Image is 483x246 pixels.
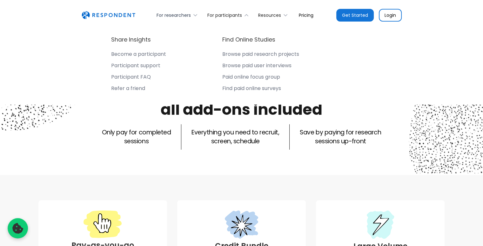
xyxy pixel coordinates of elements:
img: Untitled UI logotext [82,11,135,19]
a: Browse paid user interviews [222,62,299,71]
div: For researchers [153,8,204,23]
a: Login [379,9,402,22]
a: Pricing [294,8,319,23]
div: Refer a friend [111,85,145,92]
h4: Share Insights [111,36,151,43]
div: Paid online focus group [222,74,280,80]
div: Become a participant [111,51,166,57]
p: Only pay for completed sessions [102,128,171,146]
a: Browse paid research projects [222,51,299,60]
p: Everything you need to recruit, screen, schedule [191,128,279,146]
div: Browse paid research projects [222,51,299,57]
a: Paid online focus group [222,74,299,83]
a: Refer a friend [111,85,166,94]
div: Participant support [111,62,160,69]
p: Save by paying for research sessions up-front [300,128,381,146]
div: Resources [258,12,281,18]
a: Participant support [111,62,166,71]
div: Browse paid user interviews [222,62,292,69]
a: home [82,11,135,19]
div: Participant FAQ [111,74,151,80]
div: For participants [207,12,242,18]
div: Find paid online surveys [222,85,281,92]
a: Participant FAQ [111,74,166,83]
a: Become a participant [111,51,166,60]
a: Get Started [336,9,374,22]
a: Find paid online surveys [222,85,299,94]
div: Resources [255,8,294,23]
div: For researchers [157,12,191,18]
h4: Find Online Studies [222,36,275,43]
div: For participants [204,8,254,23]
